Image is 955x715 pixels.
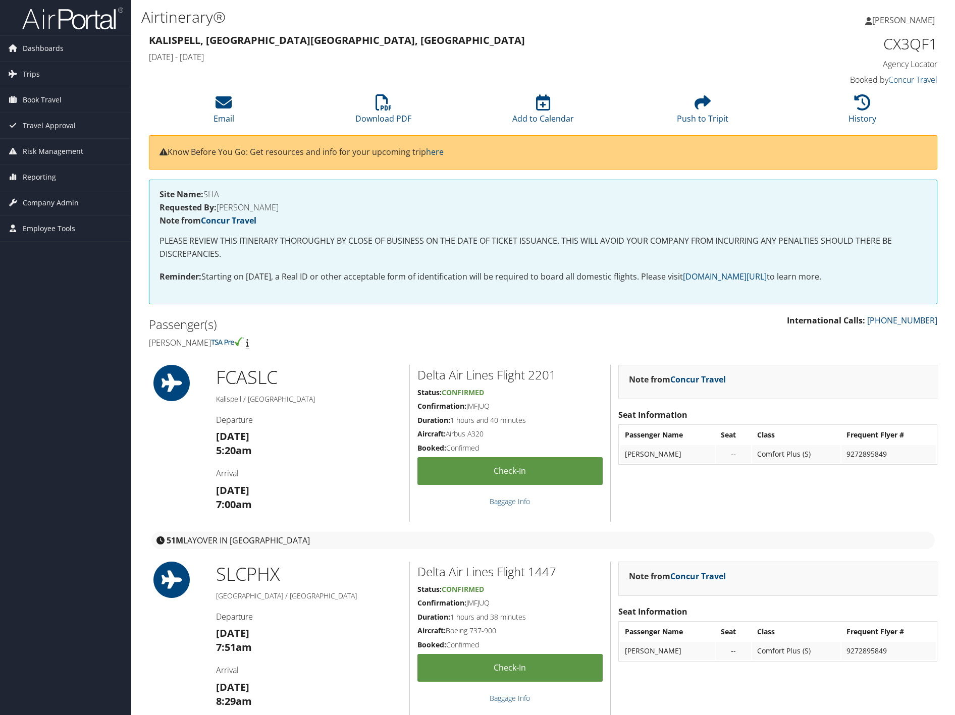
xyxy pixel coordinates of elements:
[151,532,935,549] div: layover in [GEOGRAPHIC_DATA]
[417,457,603,485] a: Check-in
[442,584,484,594] span: Confirmed
[160,190,927,198] h4: SHA
[620,445,715,463] td: [PERSON_NAME]
[417,443,446,453] strong: Booked:
[865,5,945,35] a: [PERSON_NAME]
[23,139,83,164] span: Risk Management
[512,100,574,124] a: Add to Calendar
[417,598,466,608] strong: Confirmation:
[216,394,402,404] h5: Kalispell / [GEOGRAPHIC_DATA]
[216,365,402,390] h1: FCA SLC
[160,146,927,159] p: Know Before You Go: Get resources and info for your upcoming trip
[216,626,249,640] strong: [DATE]
[417,366,603,383] h2: Delta Air Lines Flight 2201
[490,693,530,703] a: Baggage Info
[670,374,726,385] a: Concur Travel
[670,571,726,582] a: Concur Travel
[787,315,865,326] strong: International Calls:
[417,415,450,425] strong: Duration:
[417,429,446,438] strong: Aircraft:
[620,426,715,444] th: Passenger Name
[442,388,484,397] span: Confirmed
[149,316,536,333] h2: Passenger(s)
[752,445,841,463] td: Comfort Plus (S)
[167,535,183,546] strong: 51M
[417,401,466,411] strong: Confirmation:
[160,202,217,213] strong: Requested By:
[160,203,927,211] h4: [PERSON_NAME]
[160,189,203,200] strong: Site Name:
[716,426,751,444] th: Seat
[417,598,603,608] h5: JMFJUQ
[216,665,402,676] h4: Arrival
[677,100,728,124] a: Push to Tripit
[716,623,751,641] th: Seat
[216,611,402,622] h4: Departure
[417,612,603,622] h5: 1 hours and 38 minutes
[752,33,937,54] h1: CX3QF1
[149,337,536,348] h4: [PERSON_NAME]
[22,7,123,30] img: airportal-logo.png
[417,640,603,650] h5: Confirmed
[23,164,56,190] span: Reporting
[23,113,76,138] span: Travel Approval
[752,623,841,641] th: Class
[355,100,411,124] a: Download PDF
[426,146,444,157] a: here
[721,450,746,459] div: --
[872,15,935,26] span: [PERSON_NAME]
[214,100,234,124] a: Email
[618,606,687,617] strong: Seat Information
[721,646,746,655] div: --
[23,62,40,87] span: Trips
[417,563,603,580] h2: Delta Air Lines Flight 1447
[841,623,936,641] th: Frequent Flyer #
[620,642,715,660] td: [PERSON_NAME]
[216,429,249,443] strong: [DATE]
[417,415,603,425] h5: 1 hours and 40 minutes
[417,612,450,622] strong: Duration:
[23,36,64,61] span: Dashboards
[417,443,603,453] h5: Confirmed
[417,626,446,635] strong: Aircraft:
[216,444,252,457] strong: 5:20am
[841,642,936,660] td: 9272895849
[160,271,201,282] strong: Reminder:
[683,271,767,282] a: [DOMAIN_NAME][URL]
[417,640,446,649] strong: Booked:
[841,445,936,463] td: 9272895849
[620,623,715,641] th: Passenger Name
[141,7,677,28] h1: Airtinerary®
[490,497,530,506] a: Baggage Info
[216,498,252,511] strong: 7:00am
[23,87,62,113] span: Book Travel
[841,426,936,444] th: Frequent Flyer #
[867,315,937,326] a: [PHONE_NUMBER]
[417,584,442,594] strong: Status:
[417,429,603,439] h5: Airbus A320
[888,74,937,85] a: Concur Travel
[149,33,525,47] strong: Kalispell, [GEOGRAPHIC_DATA] [GEOGRAPHIC_DATA], [GEOGRAPHIC_DATA]
[160,270,927,284] p: Starting on [DATE], a Real ID or other acceptable form of identification will be required to boar...
[618,409,687,420] strong: Seat Information
[216,483,249,497] strong: [DATE]
[23,190,79,215] span: Company Admin
[160,235,927,260] p: PLEASE REVIEW THIS ITINERARY THOROUGHLY BY CLOSE OF BUSINESS ON THE DATE OF TICKET ISSUANCE. THIS...
[216,694,252,708] strong: 8:29am
[417,626,603,636] h5: Boeing 737-900
[23,216,75,241] span: Employee Tools
[160,215,256,226] strong: Note from
[149,51,736,63] h4: [DATE] - [DATE]
[629,571,726,582] strong: Note from
[216,680,249,694] strong: [DATE]
[201,215,256,226] a: Concur Travel
[417,388,442,397] strong: Status:
[211,337,244,346] img: tsa-precheck.png
[216,562,402,587] h1: SLC PHX
[216,414,402,425] h4: Departure
[216,591,402,601] h5: [GEOGRAPHIC_DATA] / [GEOGRAPHIC_DATA]
[752,74,937,85] h4: Booked by
[848,100,876,124] a: History
[752,59,937,70] h4: Agency Locator
[752,426,841,444] th: Class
